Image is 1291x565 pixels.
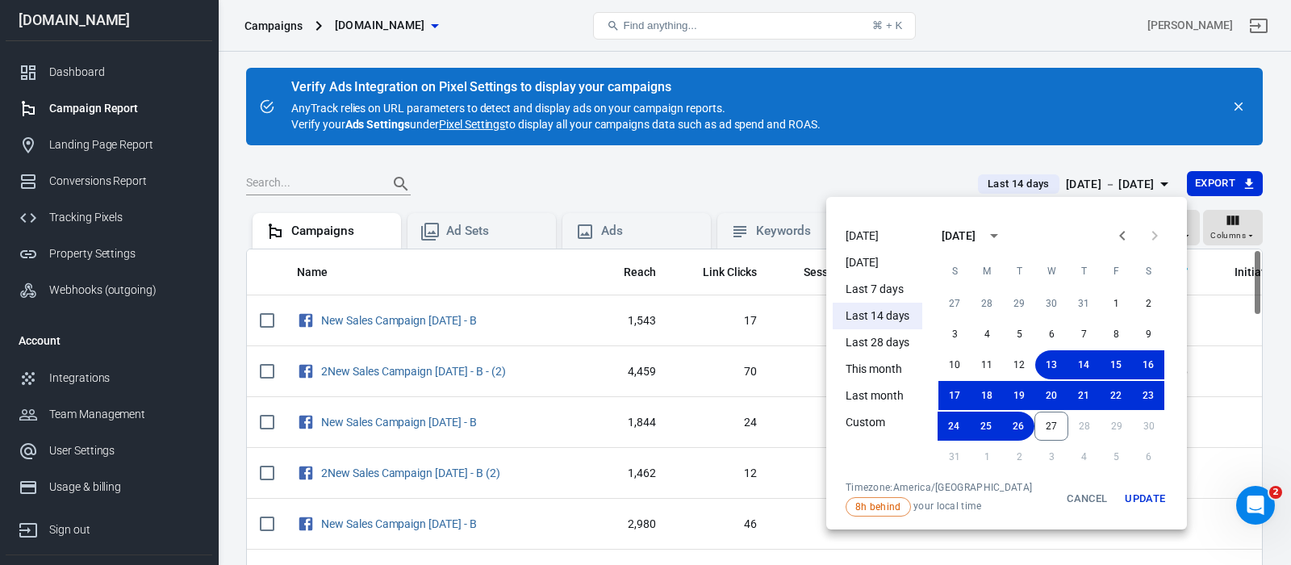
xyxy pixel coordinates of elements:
span: Saturday [1134,255,1163,287]
button: 20 [1035,381,1067,410]
span: Thursday [1069,255,1098,287]
button: 18 [971,381,1003,410]
button: 11 [971,350,1003,379]
span: 2 [1269,486,1282,499]
button: 23 [1132,381,1164,410]
li: This month [833,356,922,383]
button: 26 [1002,412,1034,441]
li: [DATE] [833,223,922,249]
button: 16 [1132,350,1164,379]
button: 27 [1034,412,1068,441]
button: 14 [1067,350,1100,379]
span: Wednesday [1037,255,1066,287]
button: 5 [1003,320,1035,349]
button: 31 [1067,289,1100,318]
button: 3 [938,320,971,349]
button: Update [1119,481,1171,517]
button: 22 [1100,381,1132,410]
button: 8 [1100,320,1132,349]
button: 30 [1035,289,1067,318]
button: 29 [1003,289,1035,318]
iframe: Intercom live chat [1236,486,1275,525]
span: Friday [1101,255,1130,287]
span: 8h behind [850,500,907,514]
span: Sunday [940,255,969,287]
button: 4 [971,320,1003,349]
button: 1 [1100,289,1132,318]
button: Previous month [1106,220,1139,252]
li: Last 7 days [833,276,922,303]
button: calendar view is open, switch to year view [980,222,1008,249]
button: 25 [970,412,1002,441]
button: 21 [1067,381,1100,410]
button: 2 [1132,289,1164,318]
li: [DATE] [833,249,922,276]
button: 7 [1067,320,1100,349]
button: 19 [1003,381,1035,410]
li: Custom [833,409,922,436]
button: 15 [1100,350,1132,379]
button: 6 [1035,320,1067,349]
button: 28 [971,289,1003,318]
button: 10 [938,350,971,379]
button: 17 [938,381,971,410]
button: 9 [1132,320,1164,349]
span: Tuesday [1005,255,1034,287]
button: 12 [1003,350,1035,379]
span: your local time [846,497,1032,517]
div: Timezone: America/[GEOGRAPHIC_DATA] [846,481,1032,494]
button: 13 [1035,350,1067,379]
button: Cancel [1061,481,1113,517]
span: Monday [972,255,1001,287]
div: [DATE] [942,228,976,245]
li: Last month [833,383,922,409]
button: 24 [938,412,970,441]
button: 27 [938,289,971,318]
li: Last 14 days [833,303,922,329]
li: Last 28 days [833,329,922,356]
